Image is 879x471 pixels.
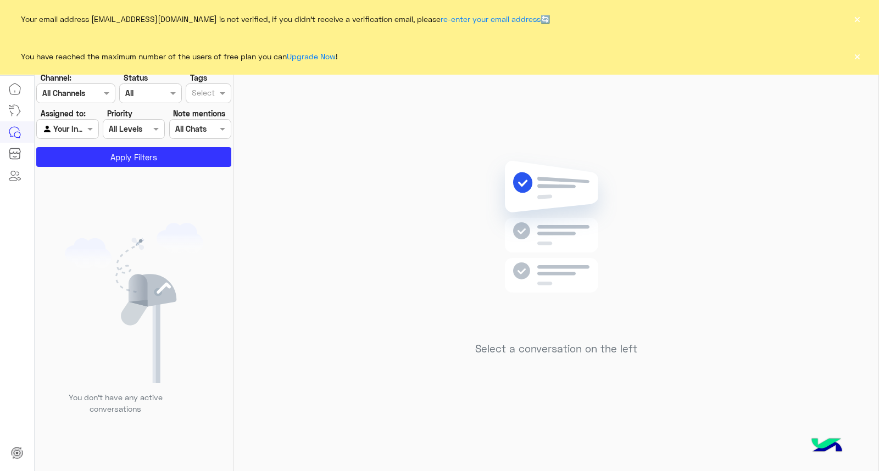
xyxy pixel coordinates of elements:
[41,72,71,83] label: Channel:
[107,108,132,119] label: Priority
[190,72,207,83] label: Tags
[36,147,231,167] button: Apply Filters
[475,343,637,355] h5: Select a conversation on the left
[441,14,541,24] a: re-enter your email address
[41,108,86,119] label: Assigned to:
[287,52,336,61] a: Upgrade Now
[124,72,148,83] label: Status
[190,87,215,101] div: Select
[173,108,225,119] label: Note mentions
[21,13,550,25] span: Your email address [EMAIL_ADDRESS][DOMAIN_NAME] is not verified, if you didn't receive a verifica...
[808,427,846,466] img: hulul-logo.png
[477,152,636,334] img: no messages
[60,391,171,415] p: You don’t have any active conversations
[852,51,863,61] button: ×
[852,13,863,24] button: ×
[65,223,203,383] img: empty users
[21,51,337,62] span: You have reached the maximum number of the users of free plan you can !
